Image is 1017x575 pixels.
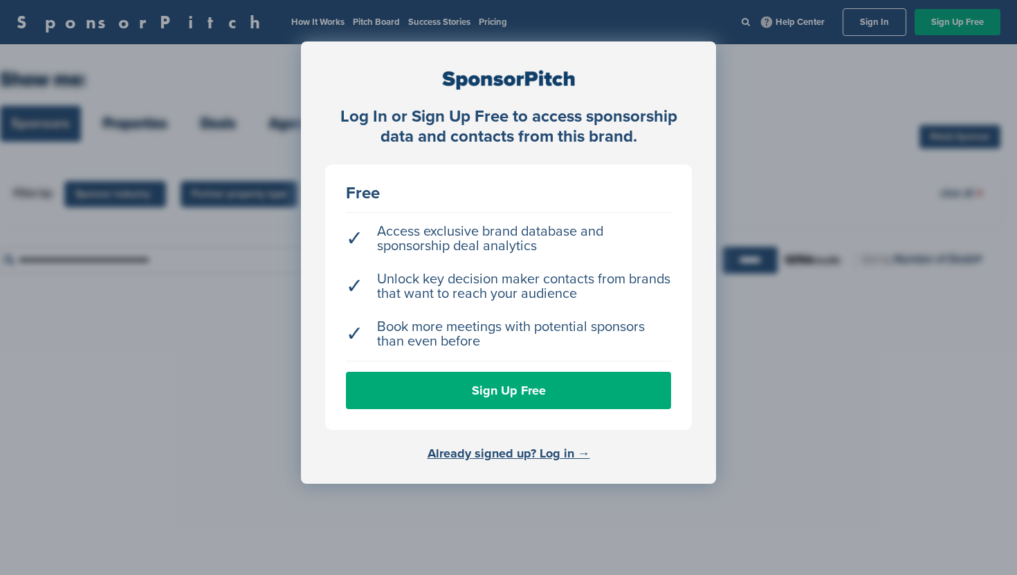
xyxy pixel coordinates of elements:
[346,185,671,202] div: Free
[428,446,590,461] a: Already signed up? Log in →
[346,218,671,261] li: Access exclusive brand database and sponsorship deal analytics
[325,107,692,147] div: Log In or Sign Up Free to access sponsorship data and contacts from this brand.
[346,313,671,356] li: Book more meetings with potential sponsors than even before
[346,232,363,246] span: ✓
[346,279,363,294] span: ✓
[346,265,671,308] li: Unlock key decision maker contacts from brands that want to reach your audience
[346,372,671,409] a: Sign Up Free
[346,327,363,341] span: ✓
